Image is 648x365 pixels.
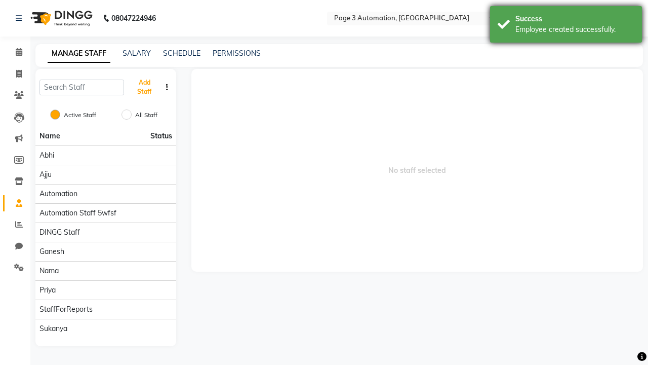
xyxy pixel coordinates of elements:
input: Search Staff [39,80,124,95]
span: Nama [39,266,59,276]
span: Automation [39,189,77,199]
b: 08047224946 [111,4,156,32]
span: StaffForReports [39,304,93,315]
span: Name [39,131,60,140]
span: DINGG Staff [39,227,80,238]
a: PERMISSIONS [213,49,261,58]
a: SALARY [123,49,151,58]
span: Automation Staff 5wfsf [39,208,116,218]
label: All Staff [135,111,157,120]
a: MANAGE STAFF [48,45,110,63]
button: Add Staff [128,74,161,100]
label: Active Staff [64,111,96,120]
span: Abhi [39,150,54,161]
span: Priya [39,285,56,296]
span: Ajju [39,169,52,180]
span: No staff selected [191,69,643,272]
img: logo [26,4,95,32]
span: Status [150,131,172,141]
a: SCHEDULE [163,49,200,58]
div: Success [515,14,634,24]
span: Sukanya [39,323,67,334]
div: Employee created successfully. [515,24,634,35]
span: Ganesh [39,246,64,257]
